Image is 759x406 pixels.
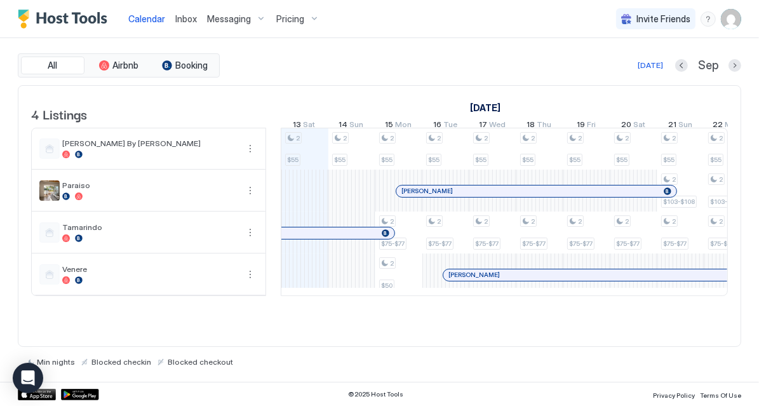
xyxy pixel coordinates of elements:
span: 2 [531,217,535,226]
a: Inbox [175,12,197,25]
a: Calendar [128,12,165,25]
span: Tamarindo [62,222,238,232]
span: 14 [339,119,348,133]
div: menu [701,11,716,27]
a: September 13, 2025 [290,117,319,135]
span: $55 [616,156,628,164]
a: September 16, 2025 [430,117,460,135]
span: Mon [395,119,412,133]
div: menu [243,183,258,198]
span: 2 [390,217,394,226]
div: listing image [39,180,60,201]
a: September 21, 2025 [665,117,695,135]
button: More options [243,141,258,156]
span: $75-$77 [663,240,687,248]
span: $55 [428,156,440,164]
a: September 17, 2025 [476,117,509,135]
div: Open Intercom Messenger [13,363,43,393]
a: September 22, 2025 [710,117,745,135]
span: $55 [522,156,534,164]
a: September 1, 2025 [467,98,504,117]
div: Google Play Store [61,389,99,400]
span: 2 [719,217,723,226]
span: 2 [719,175,723,184]
span: Airbnb [113,60,139,71]
span: Blocked checkout [168,357,233,367]
button: Booking [153,57,217,74]
span: $75-$77 [428,240,452,248]
span: 2 [296,134,300,142]
span: 20 [621,119,631,133]
span: $55 [710,156,722,164]
span: 2 [672,217,676,226]
span: Sep [698,58,718,73]
span: $75-$77 [381,240,405,248]
a: September 15, 2025 [382,117,415,135]
span: Privacy Policy [653,391,695,399]
span: Thu [537,119,552,133]
span: 2 [672,134,676,142]
button: Next month [729,59,741,72]
span: 21 [668,119,676,133]
span: Calendar [128,13,165,24]
span: 2 [390,259,394,267]
span: 13 [293,119,302,133]
span: All [48,60,58,71]
span: 2 [625,134,629,142]
a: Terms Of Use [700,388,741,401]
span: Wed [489,119,506,133]
div: menu [243,267,258,282]
div: menu [243,225,258,240]
div: [DATE] [638,60,663,71]
span: Sat [633,119,645,133]
span: $75-$77 [616,240,640,248]
span: Blocked checkin [91,357,151,367]
span: $103-$108 [710,198,742,206]
span: Sat [304,119,316,133]
span: Venere [62,264,238,274]
span: Inbox [175,13,197,24]
span: $50 [381,281,393,290]
button: More options [243,267,258,282]
span: Min nights [37,357,75,367]
span: [PERSON_NAME] By [PERSON_NAME] [62,139,238,148]
button: More options [243,225,258,240]
div: User profile [721,9,741,29]
a: September 19, 2025 [574,117,599,135]
span: 16 [433,119,441,133]
span: Booking [176,60,208,71]
span: 2 [437,134,441,142]
span: Sun [678,119,692,133]
span: 2 [484,134,488,142]
span: 2 [719,134,723,142]
button: All [21,57,84,74]
span: 22 [713,119,723,133]
span: 17 [479,119,487,133]
span: [PERSON_NAME] [448,271,500,279]
span: Mon [725,119,742,133]
div: menu [243,141,258,156]
a: Host Tools Logo [18,10,113,29]
span: 18 [527,119,535,133]
span: $55 [475,156,487,164]
span: Tue [443,119,457,133]
a: September 20, 2025 [618,117,648,135]
button: [DATE] [636,58,665,73]
span: [PERSON_NAME] [401,187,453,195]
span: Pricing [276,13,304,25]
span: 19 [577,119,585,133]
span: Paraiso [62,180,238,190]
span: $75-$77 [475,240,499,248]
button: Airbnb [87,57,151,74]
span: Sun [350,119,364,133]
a: September 14, 2025 [336,117,367,135]
span: $103-$108 [663,198,695,206]
button: More options [243,183,258,198]
span: 2 [343,134,347,142]
span: Terms Of Use [700,391,741,399]
span: $75-$77 [569,240,593,248]
span: 2 [578,217,582,226]
a: Privacy Policy [653,388,695,401]
div: App Store [18,389,56,400]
